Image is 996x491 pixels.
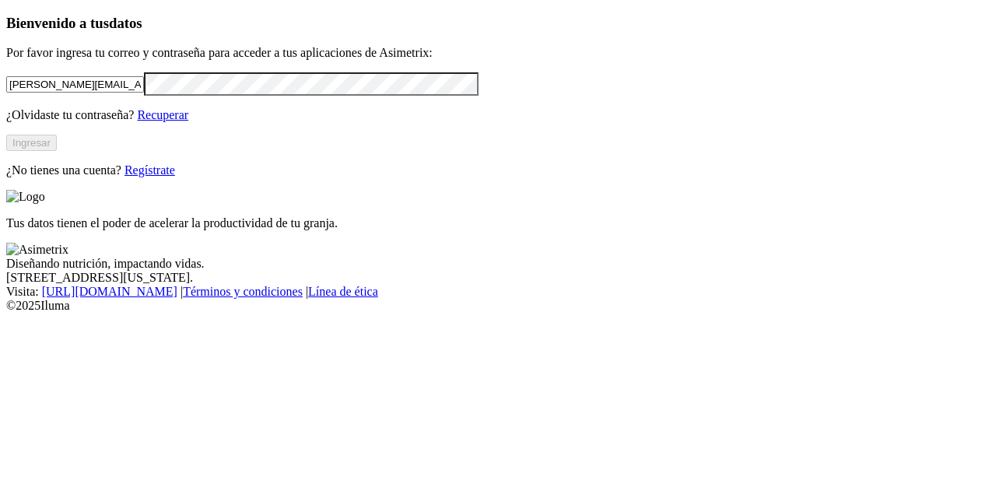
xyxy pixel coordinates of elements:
img: Logo [6,190,45,204]
img: Asimetrix [6,243,68,257]
p: ¿No tienes una cuenta? [6,163,990,177]
a: [URL][DOMAIN_NAME] [42,285,177,298]
div: © 2025 Iluma [6,299,990,313]
span: datos [109,15,142,31]
a: Términos y condiciones [183,285,303,298]
p: Tus datos tienen el poder de acelerar la productividad de tu granja. [6,216,990,230]
a: Recuperar [137,108,188,121]
button: Ingresar [6,135,57,151]
div: [STREET_ADDRESS][US_STATE]. [6,271,990,285]
div: Diseñando nutrición, impactando vidas. [6,257,990,271]
a: Línea de ética [308,285,378,298]
p: ¿Olvidaste tu contraseña? [6,108,990,122]
p: Por favor ingresa tu correo y contraseña para acceder a tus aplicaciones de Asimetrix: [6,46,990,60]
div: Visita : | | [6,285,990,299]
input: Tu correo [6,76,144,93]
h3: Bienvenido a tus [6,15,990,32]
a: Regístrate [124,163,175,177]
